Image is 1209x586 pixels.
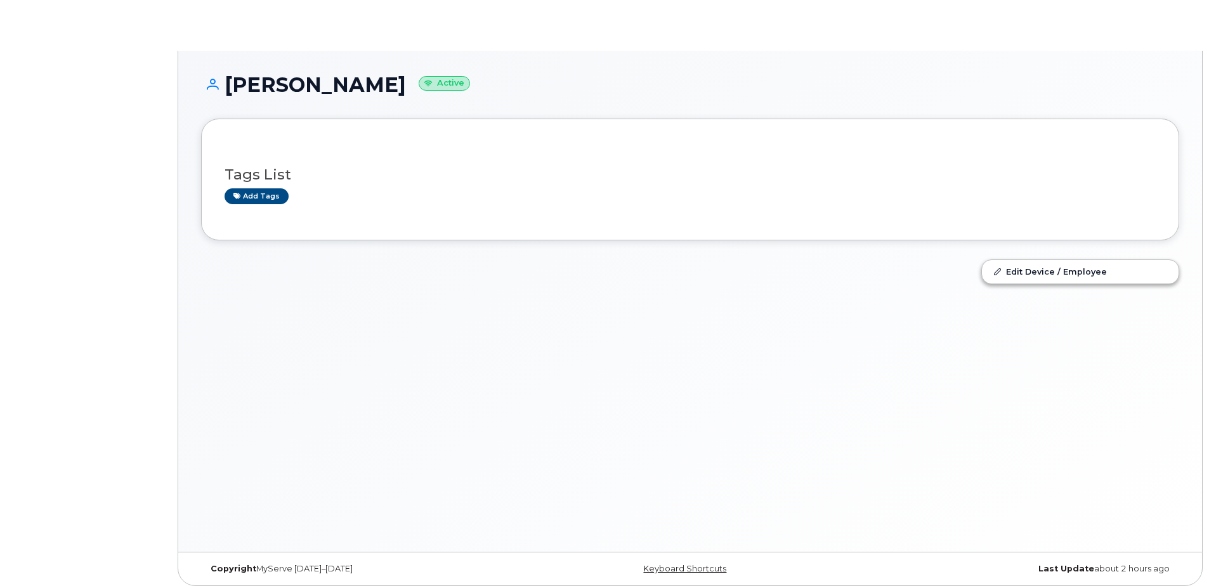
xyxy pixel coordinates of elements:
a: Edit Device / Employee [982,260,1179,283]
strong: Copyright [211,564,256,573]
a: Add tags [225,188,289,204]
div: MyServe [DATE]–[DATE] [201,564,527,574]
strong: Last Update [1038,564,1094,573]
h3: Tags List [225,167,1156,183]
small: Active [419,76,470,91]
div: about 2 hours ago [853,564,1179,574]
h1: [PERSON_NAME] [201,74,1179,96]
a: Keyboard Shortcuts [643,564,726,573]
